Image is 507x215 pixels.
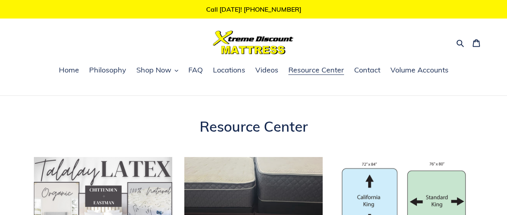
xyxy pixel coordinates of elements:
a: Locations [209,64,249,76]
span: FAQ [188,65,203,75]
a: Philosophy [85,64,130,76]
span: Resource Center [288,65,344,75]
span: Volume Accounts [390,65,449,75]
span: Philosophy [89,65,126,75]
a: Home [55,64,83,76]
button: Shop Now [132,64,182,76]
a: FAQ [184,64,207,76]
span: Videos [255,65,278,75]
a: Resource Center [284,64,348,76]
span: Locations [213,65,245,75]
span: Contact [354,65,380,75]
img: Xtreme Discount Mattress [213,31,294,54]
a: Contact [350,64,384,76]
span: Home [59,65,79,75]
a: Videos [251,64,282,76]
h1: Resource Center [34,118,474,135]
a: Volume Accounts [386,64,453,76]
span: Shop Now [136,65,171,75]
